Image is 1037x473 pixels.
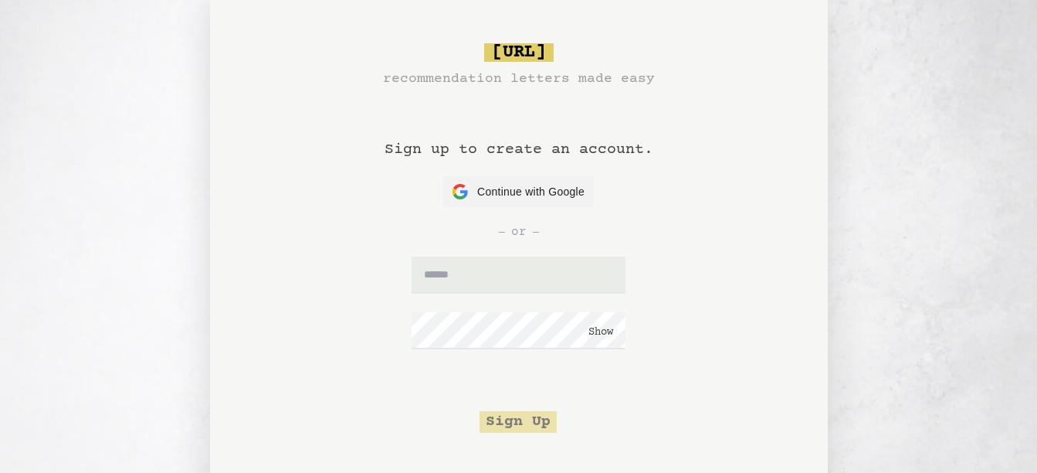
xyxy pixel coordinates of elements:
span: Continue with Google [477,184,585,200]
span: or [511,223,527,241]
h1: Sign up to create an account. [385,90,653,176]
button: Show [588,325,613,340]
button: Sign Up [480,411,557,433]
span: [URL] [484,43,554,62]
button: Continue with Google [443,176,594,207]
h3: recommendation letters made easy [383,68,655,90]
